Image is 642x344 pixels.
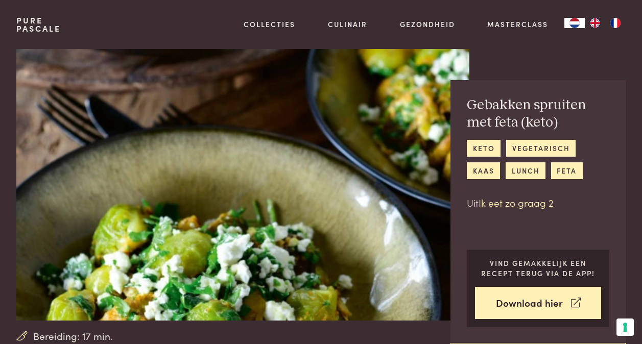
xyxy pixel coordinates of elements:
[551,162,583,179] a: feta
[585,18,605,28] a: EN
[16,49,469,321] img: Gebakken spruiten met feta (keto)
[33,329,113,343] span: Bereiding: 17 min.
[328,19,367,30] a: Culinair
[467,162,500,179] a: kaas
[467,140,501,157] a: keto
[585,18,626,28] ul: Language list
[564,18,626,28] aside: Language selected: Nederlands
[506,162,545,179] a: lunch
[467,195,609,210] p: Uit
[616,318,634,336] button: Uw voorkeuren voor toestemming voor trackingtechnologieën
[564,18,585,28] div: Language
[400,19,455,30] a: Gezondheid
[475,287,601,319] a: Download hier
[467,96,609,132] h2: Gebakken spruiten met feta (keto)
[244,19,295,30] a: Collecties
[475,258,601,279] p: Vind gemakkelijk een recept terug via de app!
[479,195,554,209] a: Ik eet zo graag 2
[487,19,548,30] a: Masterclass
[16,16,61,33] a: PurePascale
[506,140,576,157] a: vegetarisch
[605,18,626,28] a: FR
[564,18,585,28] a: NL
